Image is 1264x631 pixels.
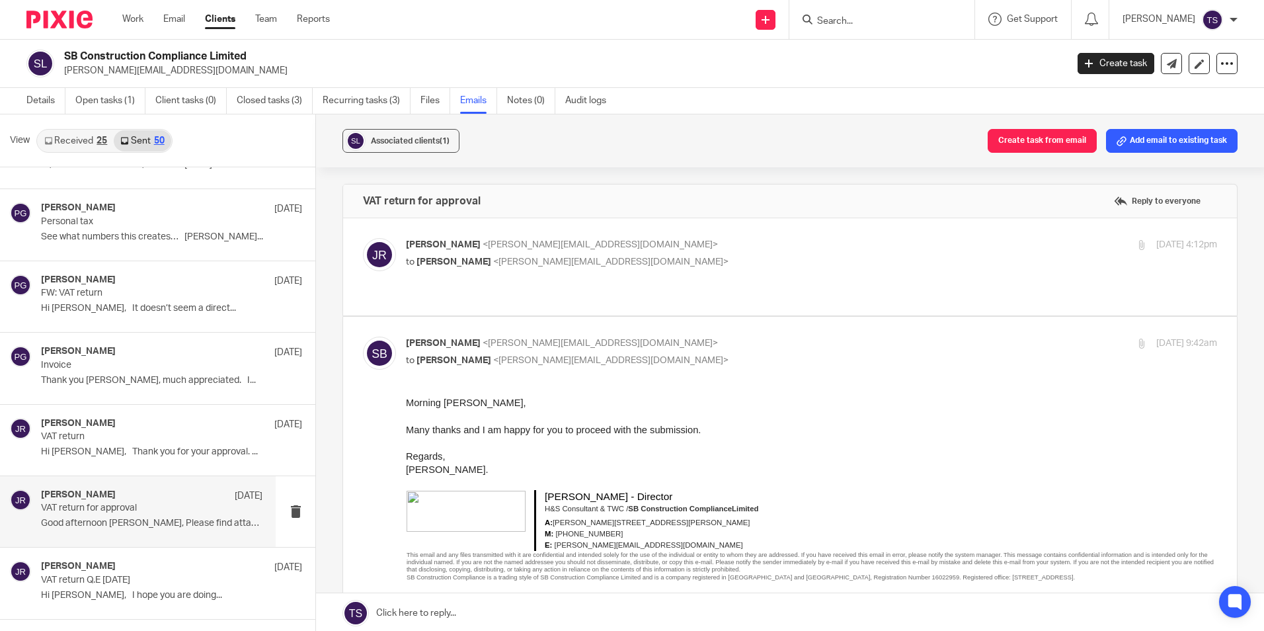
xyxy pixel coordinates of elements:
[363,238,396,271] img: svg%3E
[406,257,415,267] span: to
[342,129,459,153] button: Associated clients(1)
[64,64,1058,77] p: [PERSON_NAME][EMAIL_ADDRESS][DOMAIN_NAME]
[41,503,218,514] p: VAT return for approval
[41,431,250,442] p: VAT return
[1156,337,1217,351] p: [DATE] 9:42am
[507,88,555,114] a: Notes (0)
[149,134,217,142] span: [PHONE_NUMBER]
[10,274,31,296] img: svg%3E
[10,561,31,582] img: svg%3E
[363,194,481,208] h4: VAT return for approval
[440,137,450,145] span: (1)
[41,518,262,529] p: Good afternoon [PERSON_NAME], Please find attached...
[483,240,718,249] span: <[PERSON_NAME][EMAIL_ADDRESS][DOMAIN_NAME]>
[41,360,250,371] p: Invoice
[10,418,31,439] img: svg%3E
[154,136,165,146] div: 50
[10,346,31,367] img: svg%3E
[41,274,116,286] h4: [PERSON_NAME]
[816,16,935,28] input: Search
[363,337,396,370] img: svg%3E
[139,95,266,106] span: [PERSON_NAME] - Director
[493,257,729,267] span: <[PERSON_NAME][EMAIL_ADDRESS][DOMAIN_NAME]>
[1007,15,1058,24] span: Get Support
[148,145,336,153] a: [PERSON_NAME][EMAIL_ADDRESS][DOMAIN_NAME]
[406,240,481,249] span: [PERSON_NAME]
[41,375,302,386] p: Thank you [PERSON_NAME], much appreciated. I...
[139,134,147,142] span: M:
[139,145,146,153] span: E:
[420,88,450,114] a: Files
[255,13,277,26] a: Team
[235,489,262,503] p: [DATE]
[41,418,116,429] h4: [PERSON_NAME]
[41,446,302,458] p: Hi [PERSON_NAME], Thank you for your approval. ...
[122,13,143,26] a: Work
[64,50,859,63] h2: SB Construction Compliance Limited
[1156,238,1217,252] p: [DATE] 4:12pm
[26,50,54,77] img: svg%3E
[274,274,302,288] p: [DATE]
[323,88,411,114] a: Recurring tasks (3)
[406,339,481,348] span: [PERSON_NAME]
[274,418,302,431] p: [DATE]
[274,346,302,359] p: [DATE]
[1,178,669,185] span: SB Construction Compliance is a trading style of SB Construction Compliance Limited and is a comp...
[41,231,302,243] p: See what numbers this creates… [PERSON_NAME]...
[139,108,326,116] span: H&S Consultant & TWC /
[565,88,616,114] a: Audit logs
[406,356,415,365] span: to
[1123,13,1195,26] p: [PERSON_NAME]
[988,129,1097,153] button: Create task from email
[41,489,116,501] h4: [PERSON_NAME]
[222,108,326,116] b: SB Construction Compliance
[1106,129,1238,153] button: Add email to existing task
[237,88,313,114] a: Closed tasks (3)
[41,288,250,299] p: FW: VAT return
[1111,191,1204,211] label: Reply to everyone
[371,137,450,145] span: Associated clients
[41,561,116,572] h4: [PERSON_NAME]
[205,13,235,26] a: Clients
[163,13,185,26] a: Email
[1,155,808,177] span: This email and any files transmitted with it are confidential and intended solely for the use of ...
[38,130,114,151] a: Received25
[460,88,497,114] a: Emails
[326,108,352,116] span: Limited
[483,339,718,348] span: <[PERSON_NAME][EMAIL_ADDRESS][DOMAIN_NAME]>
[1202,9,1223,30] img: svg%3E
[147,122,344,130] span: [PERSON_NAME][STREET_ADDRESS][PERSON_NAME]
[75,88,145,114] a: Open tasks (1)
[41,216,250,228] p: Personal tax
[41,303,302,314] p: Hi [PERSON_NAME], It doesn’t seem a direct...
[26,88,65,114] a: Details
[41,590,302,601] p: Hi [PERSON_NAME], I hope you are doing...
[10,202,31,224] img: svg%3E
[41,202,116,214] h4: [PERSON_NAME]
[41,346,116,357] h4: [PERSON_NAME]
[274,561,302,574] p: [DATE]
[114,130,171,151] a: Sent50
[41,575,250,586] p: VAT return Q.E [DATE]
[26,11,93,28] img: Pixie
[416,257,491,267] span: [PERSON_NAME]
[493,356,729,365] span: <[PERSON_NAME][EMAIL_ADDRESS][DOMAIN_NAME]>
[10,489,31,511] img: svg%3E
[10,134,30,147] span: View
[139,122,147,130] span: A:
[297,13,330,26] a: Reports
[393,310,399,317] sup: th
[274,202,302,216] p: [DATE]
[97,136,107,146] div: 25
[1078,53,1154,74] a: Create task
[346,131,366,151] img: svg%3E
[155,88,227,114] a: Client tasks (0)
[416,356,491,365] span: [PERSON_NAME]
